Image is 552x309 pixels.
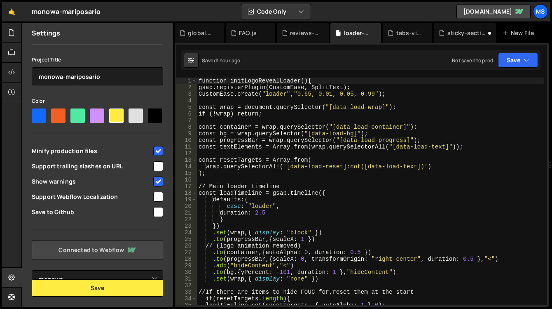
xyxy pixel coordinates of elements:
div: 31 [176,276,197,282]
div: 9 [176,130,197,137]
div: 34 [176,295,197,302]
button: Code Only [241,4,311,19]
div: loader-pages.js [344,29,371,37]
div: 24 [176,229,197,236]
div: 20 [176,203,197,210]
a: [DOMAIN_NAME] [456,4,531,19]
div: 7 [176,117,197,124]
div: Saved [202,57,240,64]
div: 12 [176,150,197,157]
div: 6 [176,111,197,117]
div: New File [503,29,537,37]
div: global.css [188,29,214,37]
div: 8 [176,124,197,130]
a: 🤙 [2,2,22,21]
div: 19 [176,196,197,203]
div: 33 [176,289,197,295]
button: Save [498,53,538,68]
div: 29 [176,262,197,269]
div: 18 [176,190,197,196]
span: Show warnings [32,177,152,186]
div: 10 [176,137,197,144]
div: 15 [176,170,197,177]
div: 5 [176,104,197,111]
div: 26 [176,243,197,249]
div: 2 [176,84,197,91]
div: 23 [176,223,197,229]
div: 21 [176,210,197,216]
h2: Settings [32,28,60,38]
div: 13 [176,157,197,163]
div: 27 [176,249,197,256]
div: monowa-mariposario [32,7,101,17]
div: FAQ.js [239,29,257,37]
a: ms [533,4,548,19]
label: Project Title [32,56,61,64]
span: Minify production files [32,147,152,155]
div: 28 [176,256,197,262]
div: 3 [176,91,197,97]
div: 35 [176,302,197,309]
div: Not saved to prod [452,57,493,64]
div: sticky-section-title.js [447,29,486,37]
span: Support trailing slashes on URL [32,162,152,170]
div: 1 [176,78,197,84]
div: 25 [176,236,197,243]
div: 4 [176,97,197,104]
div: 14 [176,163,197,170]
div: 30 [176,269,197,276]
span: Support Webflow Localization [32,193,152,201]
a: Connected to Webflow [32,240,163,260]
div: 1 hour ago [217,57,241,64]
div: 17 [176,183,197,190]
div: 32 [176,282,197,289]
div: tabs-visite.js [396,29,423,37]
div: 11 [176,144,197,150]
div: 22 [176,216,197,223]
input: Project name [32,67,163,85]
span: Save to Github [32,208,152,216]
div: 16 [176,177,197,183]
div: reviews-slider.js [290,29,319,37]
label: Color [32,97,45,105]
button: Save [32,279,163,297]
